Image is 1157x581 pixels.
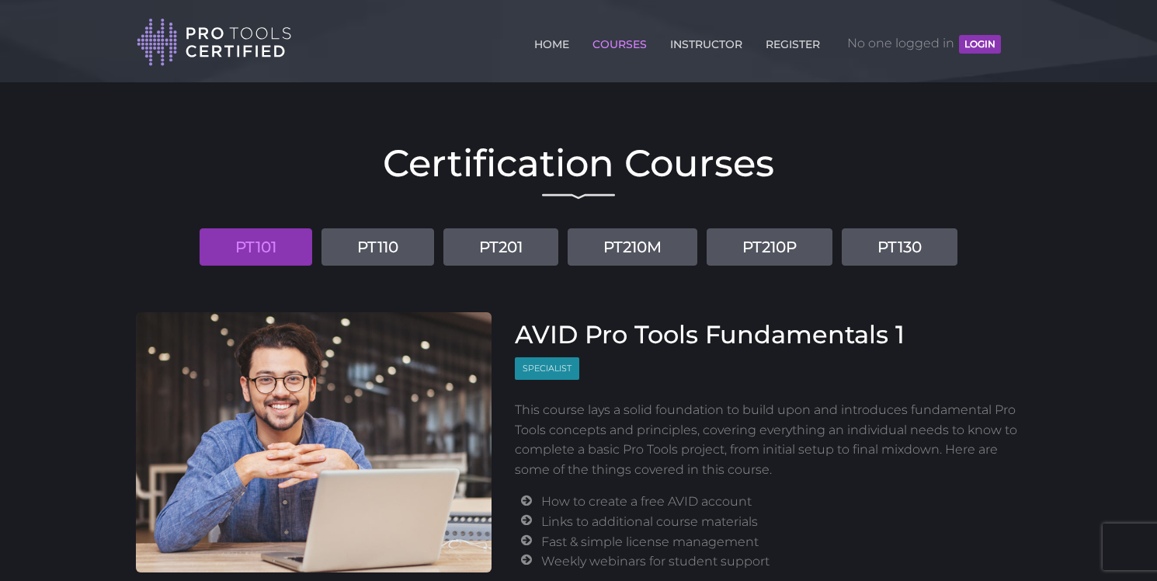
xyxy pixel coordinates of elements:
img: Pro Tools Certified Logo [137,17,292,68]
a: PT101 [200,228,312,266]
a: REGISTER [762,29,824,54]
li: Weekly webinars for student support [541,551,1021,572]
img: AVID Pro Tools Fundamentals 1 Course [136,312,492,572]
a: PT210M [568,228,697,266]
h3: AVID Pro Tools Fundamentals 1 [515,320,1022,350]
p: This course lays a solid foundation to build upon and introduces fundamental Pro Tools concepts a... [515,400,1022,479]
a: PT210P [707,228,832,266]
h2: Certification Courses [136,144,1021,182]
a: PT130 [842,228,957,266]
span: Specialist [515,357,579,380]
li: Fast & simple license management [541,532,1021,552]
li: Links to additional course materials [541,512,1021,532]
a: HOME [530,29,573,54]
a: PT110 [321,228,434,266]
button: LOGIN [959,35,1001,54]
img: decorative line [542,193,615,200]
a: PT201 [443,228,558,266]
a: COURSES [589,29,651,54]
a: INSTRUCTOR [666,29,746,54]
li: How to create a free AVID account [541,492,1021,512]
span: No one logged in [847,20,1001,67]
